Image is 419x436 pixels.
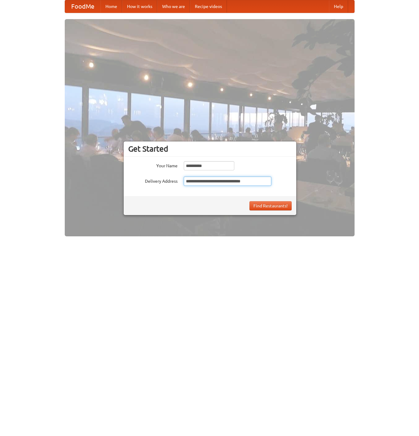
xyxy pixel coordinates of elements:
label: Delivery Address [128,177,178,184]
a: FoodMe [65,0,101,13]
a: Who we are [157,0,190,13]
a: Help [329,0,348,13]
a: Home [101,0,122,13]
label: Your Name [128,161,178,169]
a: How it works [122,0,157,13]
a: Recipe videos [190,0,227,13]
h3: Get Started [128,144,292,153]
button: Find Restaurants! [249,201,292,210]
